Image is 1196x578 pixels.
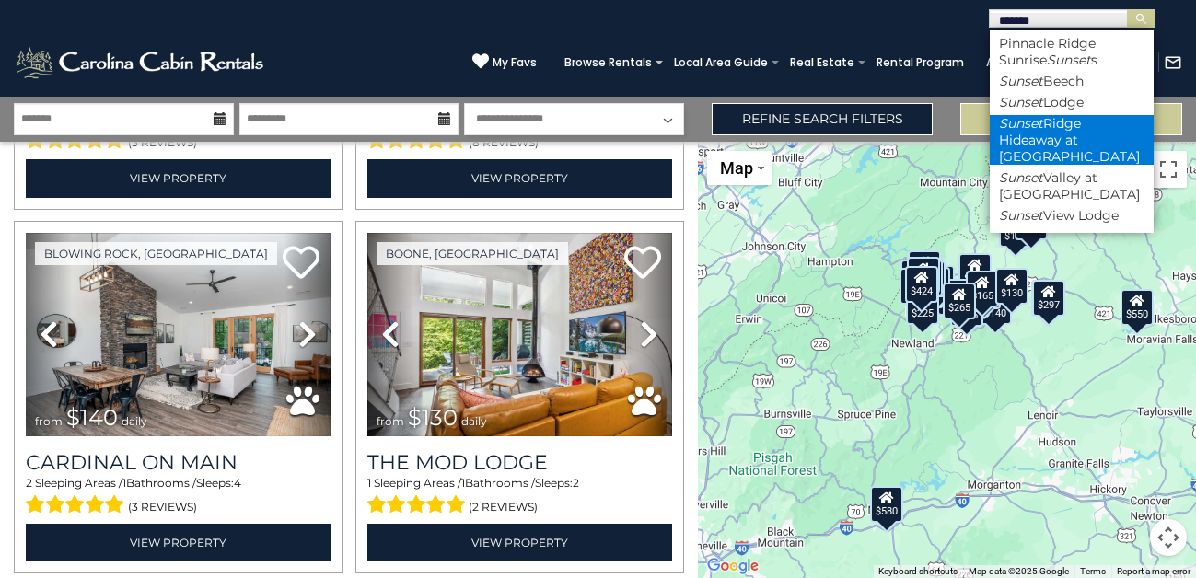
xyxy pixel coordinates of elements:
[878,565,958,578] button: Keyboard shortcuts
[377,242,568,265] a: Boone, [GEOGRAPHIC_DATA]
[66,404,118,431] span: $140
[234,476,241,490] span: 4
[624,244,661,283] a: Add to favorites
[712,103,934,135] a: Refine Search Filters
[1164,53,1182,72] img: mail-regular-white.png
[1121,289,1155,326] div: $550
[906,288,939,325] div: $225
[900,268,933,305] div: $230
[367,450,672,475] a: The Mod Lodge
[35,242,277,265] a: Blowing Rock, [GEOGRAPHIC_DATA]
[909,250,942,287] div: $125
[944,283,977,319] div: $265
[493,54,537,71] span: My Favs
[367,476,371,490] span: 1
[990,115,1154,165] li: Ridge Hideaway at [GEOGRAPHIC_DATA]
[703,554,763,578] img: Google
[999,207,1043,224] em: Sunset
[703,554,763,578] a: Open this area in Google Maps (opens a new window)
[867,50,973,75] a: Rental Program
[461,476,465,490] span: 1
[1080,566,1106,576] a: Terms (opens in new tab)
[958,253,992,290] div: $349
[367,524,672,561] a: View Property
[26,524,331,561] a: View Property
[781,50,864,75] a: Real Estate
[720,158,753,178] span: Map
[555,50,661,75] a: Browse Rentals
[707,151,772,185] button: Change map style
[573,476,579,490] span: 2
[1150,151,1187,188] button: Toggle fullscreen view
[977,50,1030,75] a: About
[990,207,1154,224] li: View Lodge
[122,414,147,428] span: daily
[665,50,777,75] a: Local Area Guide
[26,233,331,437] img: thumbnail_167067393.jpeg
[1150,519,1187,556] button: Map camera controls
[377,414,404,428] span: from
[367,475,672,519] div: Sleeping Areas / Bathrooms / Sleeps:
[999,94,1043,110] em: Sunset
[469,495,538,519] span: (2 reviews)
[26,450,331,475] a: Cardinal On Main
[1032,280,1065,317] div: $297
[999,73,1043,89] em: Sunset
[367,233,672,437] img: thumbnail_167016859.jpeg
[999,169,1043,186] em: Sunset
[472,52,537,72] a: My Favs
[907,257,940,294] div: $425
[905,266,938,303] div: $424
[990,169,1154,202] li: Valley at [GEOGRAPHIC_DATA]
[1047,52,1091,68] em: Sunset
[35,414,63,428] span: from
[937,279,970,316] div: $230
[128,495,197,519] span: (3 reviews)
[999,115,1043,132] em: Sunset
[122,476,126,490] span: 1
[960,103,1182,135] button: Update Results
[367,159,672,197] a: View Property
[969,566,1069,576] span: Map data ©2025 Google
[26,159,331,197] a: View Property
[870,486,903,523] div: $580
[996,268,1029,305] div: $130
[14,44,269,81] img: White-1-2.png
[283,244,319,283] a: Add to favorites
[461,414,487,428] span: daily
[128,131,197,155] span: (3 reviews)
[990,35,1154,68] li: Pinnacle Ridge Sunrise s
[408,404,458,431] span: $130
[966,271,999,307] div: $165
[26,475,331,519] div: Sleeping Areas / Bathrooms / Sleeps:
[990,94,1154,110] li: Lodge
[1117,566,1190,576] a: Report a map error
[469,131,539,155] span: (8 reviews)
[26,476,32,490] span: 2
[990,73,1154,89] li: Beech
